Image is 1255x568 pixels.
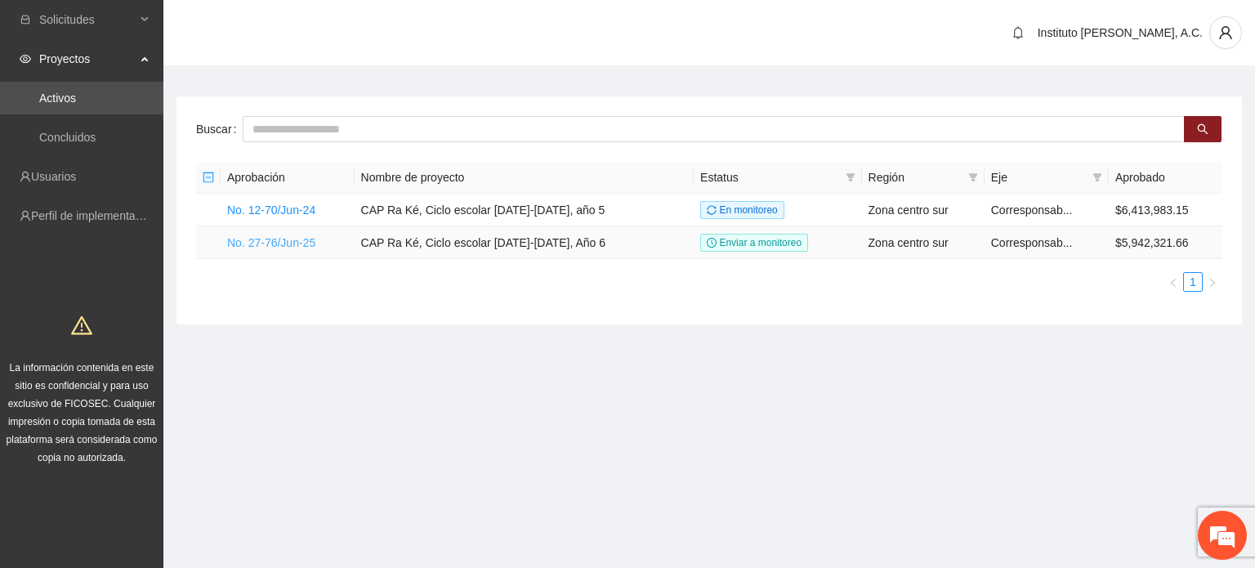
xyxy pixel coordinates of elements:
a: Activos [39,92,76,105]
li: Previous Page [1163,272,1183,292]
td: Zona centro sur [862,194,985,226]
a: Concluidos [39,131,96,144]
span: Región [869,168,962,186]
span: filter [1092,172,1102,182]
a: 1 [1184,273,1202,291]
span: filter [846,172,855,182]
span: bell [1006,26,1030,39]
span: Instituto [PERSON_NAME], A.C. [1038,26,1203,39]
span: left [1168,278,1178,288]
td: $6,413,983.15 [1109,194,1222,226]
th: Aprobado [1109,162,1222,194]
span: La información contenida en este sitio es confidencial y para uso exclusivo de FICOSEC. Cualquier... [7,362,158,463]
li: 1 [1183,272,1203,292]
a: Perfil de implementadora [31,209,159,222]
a: Usuarios [31,170,76,183]
a: No. 12-70/Jun-24 [227,203,315,217]
button: left [1163,272,1183,292]
th: Aprobación [221,162,355,194]
span: warning [71,315,92,336]
span: right [1208,278,1217,288]
span: Enviar a monitoreo [700,234,808,252]
span: Corresponsab... [991,203,1073,217]
span: Eje [991,168,1086,186]
span: Corresponsab... [991,236,1073,249]
span: Proyectos [39,42,136,75]
button: user [1209,16,1242,49]
span: Estatus [700,168,839,186]
label: Buscar [196,116,243,142]
button: right [1203,272,1222,292]
span: filter [965,165,981,190]
a: No. 27-76/Jun-25 [227,236,315,249]
td: Zona centro sur [862,226,985,259]
span: clock-circle [707,238,717,248]
span: user [1210,25,1241,40]
button: bell [1005,20,1031,46]
span: En monitoreo [700,201,784,219]
span: search [1197,123,1208,136]
td: CAP Ra Ké, Ciclo escolar [DATE]-[DATE], año 5 [355,194,694,226]
td: $5,942,321.66 [1109,226,1222,259]
span: Solicitudes [39,3,136,36]
span: sync [707,205,717,215]
span: filter [968,172,978,182]
span: filter [1089,165,1105,190]
span: filter [842,165,859,190]
th: Nombre de proyecto [355,162,694,194]
button: search [1184,116,1222,142]
span: inbox [20,14,31,25]
span: minus-square [203,172,214,183]
li: Next Page [1203,272,1222,292]
span: eye [20,53,31,65]
td: CAP Ra Ké, Ciclo escolar [DATE]-[DATE], Año 6 [355,226,694,259]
